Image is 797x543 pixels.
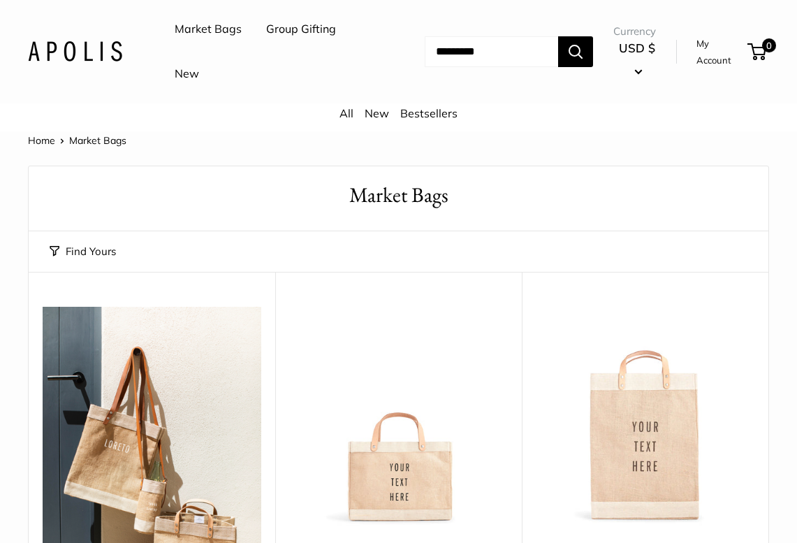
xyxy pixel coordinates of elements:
[339,106,353,120] a: All
[619,41,655,55] span: USD $
[536,307,754,526] img: Market Bag in Natural
[536,307,754,526] a: Market Bag in NaturalMarket Bag in Natural
[613,37,660,82] button: USD $
[28,131,126,150] nav: Breadcrumb
[50,242,116,261] button: Find Yours
[175,64,199,85] a: New
[28,41,122,61] img: Apolis
[28,134,55,147] a: Home
[762,38,776,52] span: 0
[696,35,743,69] a: My Account
[365,106,389,120] a: New
[50,180,747,210] h1: Market Bags
[613,22,660,41] span: Currency
[558,36,593,67] button: Search
[289,307,508,526] img: Petite Market Bag in Natural
[749,43,766,60] a: 0
[425,36,558,67] input: Search...
[266,19,336,40] a: Group Gifting
[69,134,126,147] span: Market Bags
[400,106,458,120] a: Bestsellers
[175,19,242,40] a: Market Bags
[289,307,508,526] a: Petite Market Bag in Naturaldescription_Effortless style that elevates every moment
